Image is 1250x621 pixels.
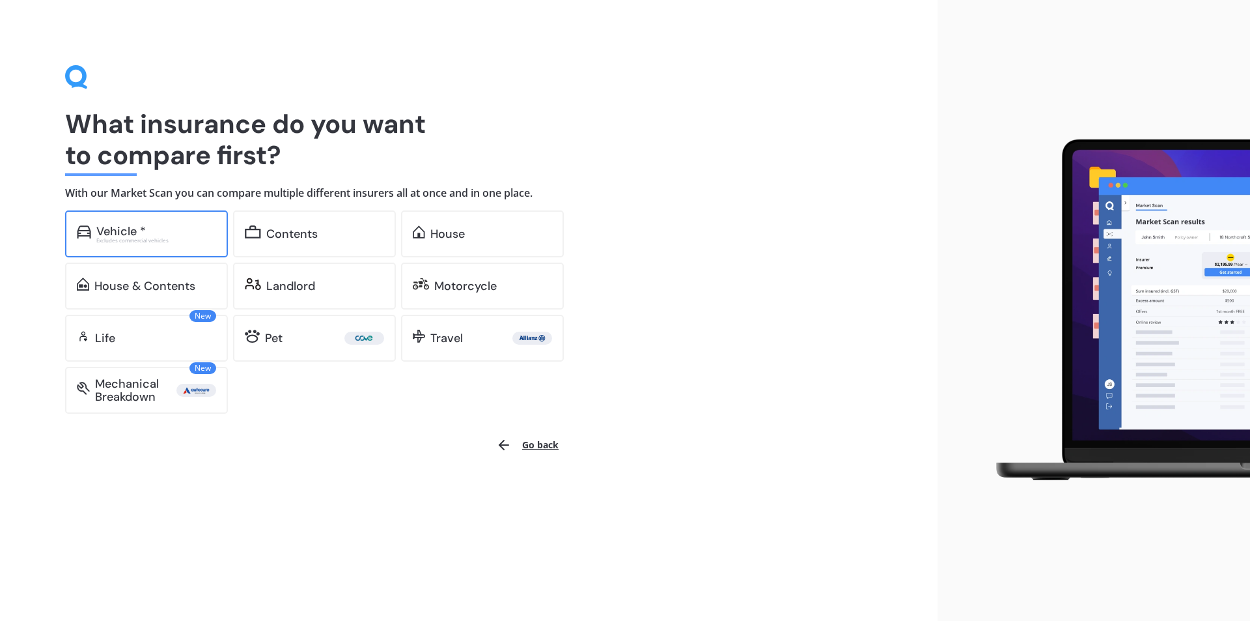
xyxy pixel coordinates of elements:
div: House [430,227,465,240]
div: House & Contents [94,280,195,293]
img: landlord.470ea2398dcb263567d0.svg [245,278,261,291]
img: travel.bdda8d6aa9c3f12c5fe2.svg [413,330,425,343]
div: Contents [266,227,318,240]
span: New [189,310,216,322]
img: Autosure.webp [179,384,214,397]
div: Life [95,332,115,345]
div: Motorcycle [434,280,497,293]
img: content.01f40a52572271636b6f.svg [245,225,261,238]
img: motorbike.c49f395e5a6966510904.svg [413,278,429,291]
h4: With our Market Scan you can compare multiple different insurers all at once and in one place. [65,186,872,200]
div: Excludes commercial vehicles [96,238,216,243]
button: Go back [488,429,566,461]
img: Cove.webp [347,332,382,345]
h1: What insurance do you want to compare first? [65,108,872,171]
span: New [189,362,216,374]
div: Mechanical Breakdown [95,377,176,403]
img: home-and-contents.b802091223b8502ef2dd.svg [77,278,89,291]
div: Pet [265,332,283,345]
div: Vehicle * [96,225,146,238]
img: life.f720d6a2d7cdcd3ad642.svg [77,330,90,343]
img: mbi.6615ef239df2212c2848.svg [77,382,90,395]
img: car.f15378c7a67c060ca3f3.svg [77,225,91,238]
img: home.91c183c226a05b4dc763.svg [413,225,425,238]
div: Landlord [266,280,315,293]
img: Allianz.webp [515,332,549,345]
a: Pet [233,315,396,362]
img: pet.71f96884985775575a0d.svg [245,330,260,343]
div: Travel [430,332,463,345]
img: laptop.webp [977,132,1250,490]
